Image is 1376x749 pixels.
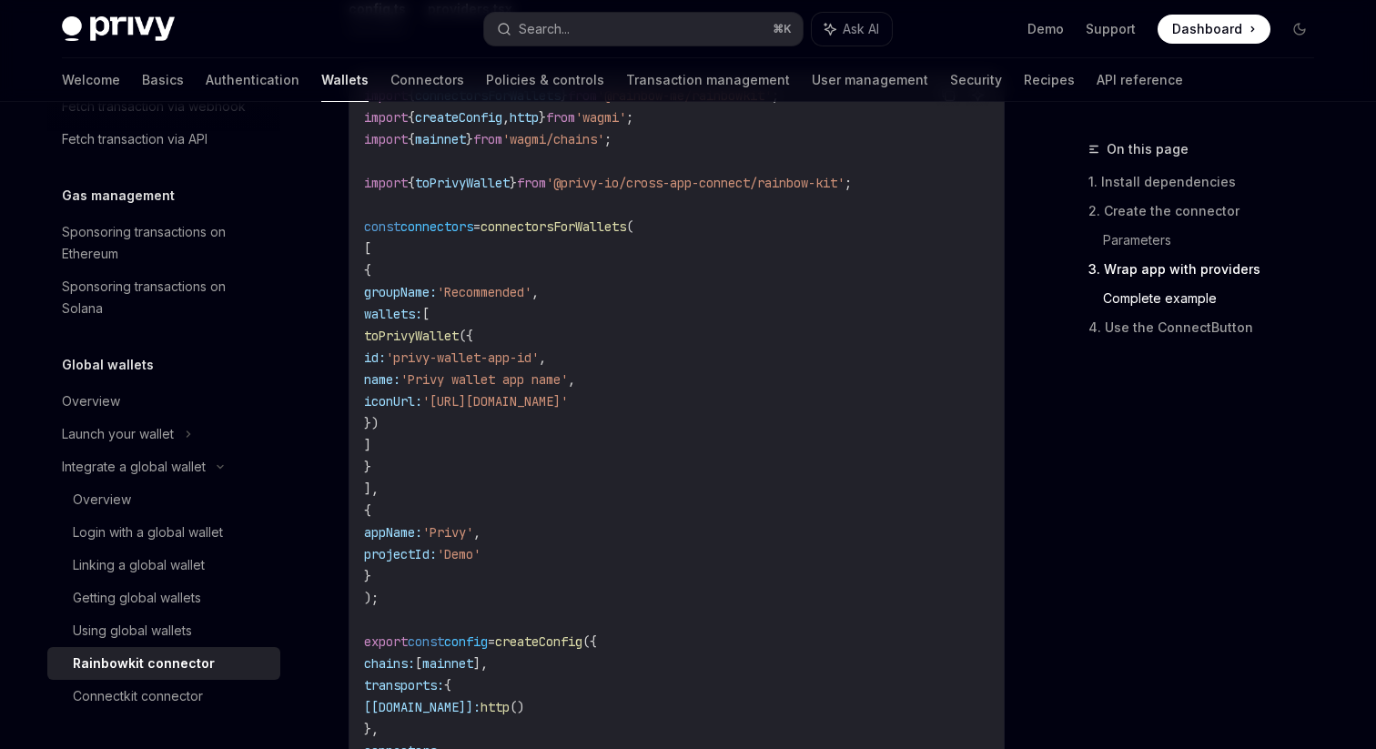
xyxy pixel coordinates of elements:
[437,284,531,300] span: 'Recommended'
[364,87,408,104] span: import
[400,371,568,388] span: 'Privy wallet app name'
[539,109,546,126] span: }
[1285,15,1314,44] button: Toggle dark mode
[561,87,568,104] span: }
[364,721,379,737] span: },
[415,109,502,126] span: createConfig
[1088,167,1329,197] a: 1. Install dependencies
[1107,138,1189,160] span: On this page
[473,524,481,541] span: ,
[422,393,568,410] span: '[URL][DOMAIN_NAME]'
[364,437,371,453] span: ]
[950,58,1002,102] a: Security
[364,633,408,650] span: export
[364,568,371,584] span: }
[1158,15,1270,44] a: Dashboard
[47,385,280,418] a: Overview
[364,284,437,300] span: groupName:
[73,620,192,642] div: Using global wallets
[495,633,582,650] span: createConfig
[473,655,488,672] span: ],
[772,87,779,104] span: ;
[408,87,415,104] span: {
[73,489,131,511] div: Overview
[519,18,570,40] div: Search...
[47,483,280,516] a: Overview
[386,349,539,366] span: 'privy-wallet-app-id'
[481,218,626,235] span: connectorsForWallets
[437,546,481,562] span: 'Demo'
[321,58,369,102] a: Wallets
[1088,255,1329,284] a: 3. Wrap app with providers
[1088,197,1329,226] a: 2. Create the connector
[546,175,845,191] span: '@privy-io/cross-app-connect/rainbow-kit'
[488,633,495,650] span: =
[415,655,422,672] span: [
[459,328,473,344] span: ({
[422,306,430,322] span: [
[510,699,524,715] span: ()
[604,131,612,147] span: ;
[47,516,280,549] a: Login with a global wallet
[364,459,371,475] span: }
[73,521,223,543] div: Login with a global wallet
[62,58,120,102] a: Welcome
[812,58,928,102] a: User management
[142,58,184,102] a: Basics
[62,354,154,376] h5: Global wallets
[531,284,539,300] span: ,
[400,218,473,235] span: connectors
[62,276,269,319] div: Sponsoring transactions on Solana
[364,546,437,562] span: projectId:
[575,109,626,126] span: 'wagmi'
[597,87,772,104] span: '@rainbow-me/rainbowkit'
[364,218,400,235] span: const
[582,633,597,650] span: ({
[1027,20,1064,38] a: Demo
[444,633,488,650] span: config
[517,175,546,191] span: from
[364,131,408,147] span: import
[364,393,422,410] span: iconUrl:
[73,653,215,674] div: Rainbowkit connector
[502,131,604,147] span: 'wagmi/chains'
[47,647,280,680] a: Rainbowkit connector
[510,175,517,191] span: }
[364,655,415,672] span: chains:
[62,423,174,445] div: Launch your wallet
[408,131,415,147] span: {
[364,371,400,388] span: name:
[364,109,408,126] span: import
[62,185,175,207] h5: Gas management
[364,524,422,541] span: appName:
[626,218,633,235] span: (
[1086,20,1136,38] a: Support
[484,13,803,46] button: Search...⌘K
[73,554,205,576] div: Linking a global wallet
[415,87,561,104] span: connectorsForWallets
[510,109,539,126] span: http
[62,221,269,265] div: Sponsoring transactions on Ethereum
[206,58,299,102] a: Authentication
[843,20,879,38] span: Ask AI
[812,13,892,46] button: Ask AI
[364,590,379,606] span: );
[845,175,852,191] span: ;
[473,131,502,147] span: from
[408,109,415,126] span: {
[364,481,379,497] span: ],
[568,371,575,388] span: ,
[47,549,280,582] a: Linking a global wallet
[502,109,510,126] span: ,
[481,699,510,715] span: http
[364,262,371,278] span: {
[62,390,120,412] div: Overview
[444,677,451,693] span: {
[73,685,203,707] div: Connectkit connector
[473,218,481,235] span: =
[415,175,510,191] span: toPrivyWallet
[62,16,175,42] img: dark logo
[1024,58,1075,102] a: Recipes
[364,677,444,693] span: transports:
[47,680,280,713] a: Connectkit connector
